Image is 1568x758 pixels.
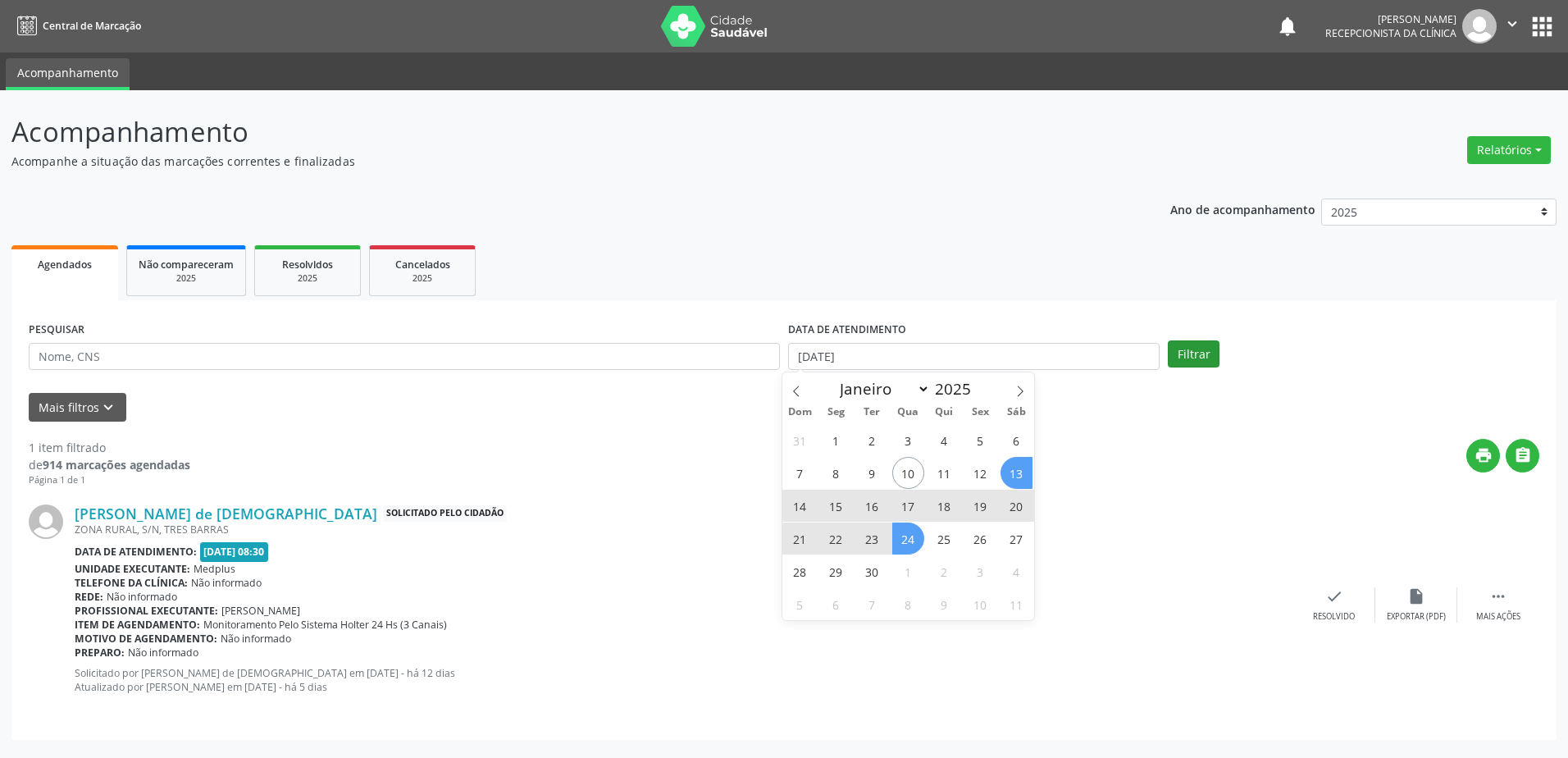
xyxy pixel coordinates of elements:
[1170,199,1315,219] p: Ano de acompanhamento
[832,377,931,400] select: Month
[788,317,906,343] label: DATA DE ATENDIMENTO
[381,272,463,285] div: 2025
[1001,588,1032,620] span: Outubro 11, 2025
[1387,611,1446,623] div: Exportar (PDF)
[964,588,996,620] span: Outubro 10, 2025
[29,393,126,422] button: Mais filtroskeyboard_arrow_down
[75,646,125,660] b: Preparo:
[890,407,926,418] span: Qua
[964,457,996,489] span: Setembro 12, 2025
[928,523,960,555] span: Setembro 25, 2025
[892,424,924,456] span: Setembro 3, 2025
[1001,457,1032,489] span: Setembro 13, 2025
[29,317,84,343] label: PESQUISAR
[964,555,996,587] span: Outubro 3, 2025
[1467,136,1551,164] button: Relatórios
[11,153,1093,170] p: Acompanhe a situação das marcações correntes e finalizadas
[820,457,852,489] span: Setembro 8, 2025
[1476,611,1520,623] div: Mais ações
[75,562,190,576] b: Unidade executante:
[75,523,1293,537] div: ZONA RURAL, S/N, TRES BARRAS
[820,588,852,620] span: Outubro 6, 2025
[784,523,816,555] span: Setembro 21, 2025
[99,399,117,417] i: keyboard_arrow_down
[282,258,333,272] span: Resolvidos
[128,646,198,660] span: Não informado
[820,424,852,456] span: Setembro 1, 2025
[191,576,262,590] span: Não informado
[1466,439,1500,473] button: print
[856,490,888,522] span: Setembro 16, 2025
[75,618,200,632] b: Item de agendamento:
[856,457,888,489] span: Setembro 9, 2025
[928,457,960,489] span: Setembro 11, 2025
[1325,26,1456,40] span: Recepcionista da clínica
[1506,439,1539,473] button: 
[892,588,924,620] span: Outubro 8, 2025
[139,258,234,272] span: Não compareceram
[200,542,269,561] span: [DATE] 08:30
[1489,587,1507,605] i: 
[1276,15,1299,38] button: notifications
[820,523,852,555] span: Setembro 22, 2025
[75,576,188,590] b: Telefone da clínica:
[856,555,888,587] span: Setembro 30, 2025
[784,457,816,489] span: Setembro 7, 2025
[930,378,984,400] input: Year
[6,58,130,90] a: Acompanhamento
[75,545,197,559] b: Data de atendimento:
[856,424,888,456] span: Setembro 2, 2025
[221,632,291,646] span: Não informado
[43,457,190,473] strong: 914 marcações agendadas
[11,12,141,39] a: Central de Marcação
[395,258,450,272] span: Cancelados
[267,272,349,285] div: 2025
[784,490,816,522] span: Setembro 14, 2025
[1462,9,1497,43] img: img
[856,588,888,620] span: Outubro 7, 2025
[29,439,190,456] div: 1 item filtrado
[1497,9,1528,43] button: 
[784,555,816,587] span: Setembro 28, 2025
[29,343,780,371] input: Nome, CNS
[892,523,924,555] span: Setembro 24, 2025
[892,555,924,587] span: Outubro 1, 2025
[782,407,818,418] span: Dom
[892,457,924,489] span: Setembro 10, 2025
[964,490,996,522] span: Setembro 19, 2025
[818,407,854,418] span: Seg
[1514,446,1532,464] i: 
[11,112,1093,153] p: Acompanhamento
[203,618,447,632] span: Monitoramento Pelo Sistema Holter 24 Hs (3 Canais)
[1168,340,1219,368] button: Filtrar
[1001,490,1032,522] span: Setembro 20, 2025
[75,590,103,604] b: Rede:
[29,505,63,539] img: img
[107,590,177,604] span: Não informado
[820,555,852,587] span: Setembro 29, 2025
[29,473,190,487] div: Página 1 de 1
[928,490,960,522] span: Setembro 18, 2025
[784,588,816,620] span: Outubro 5, 2025
[1475,446,1493,464] i: print
[1503,15,1521,33] i: 
[1325,12,1456,26] div: [PERSON_NAME]
[221,604,300,618] span: [PERSON_NAME]
[788,343,1160,371] input: Selecione um intervalo
[43,19,141,33] span: Central de Marcação
[75,604,218,618] b: Profissional executante:
[194,562,235,576] span: Medplus
[1528,12,1557,41] button: apps
[1325,587,1343,605] i: check
[998,407,1034,418] span: Sáb
[75,666,1293,694] p: Solicitado por [PERSON_NAME] de [DEMOGRAPHIC_DATA] em [DATE] - há 12 dias Atualizado por [PERSON_...
[892,490,924,522] span: Setembro 17, 2025
[1313,611,1355,623] div: Resolvido
[38,258,92,272] span: Agendados
[784,424,816,456] span: Agosto 31, 2025
[1001,555,1032,587] span: Outubro 4, 2025
[962,407,998,418] span: Sex
[29,456,190,473] div: de
[928,555,960,587] span: Outubro 2, 2025
[854,407,890,418] span: Ter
